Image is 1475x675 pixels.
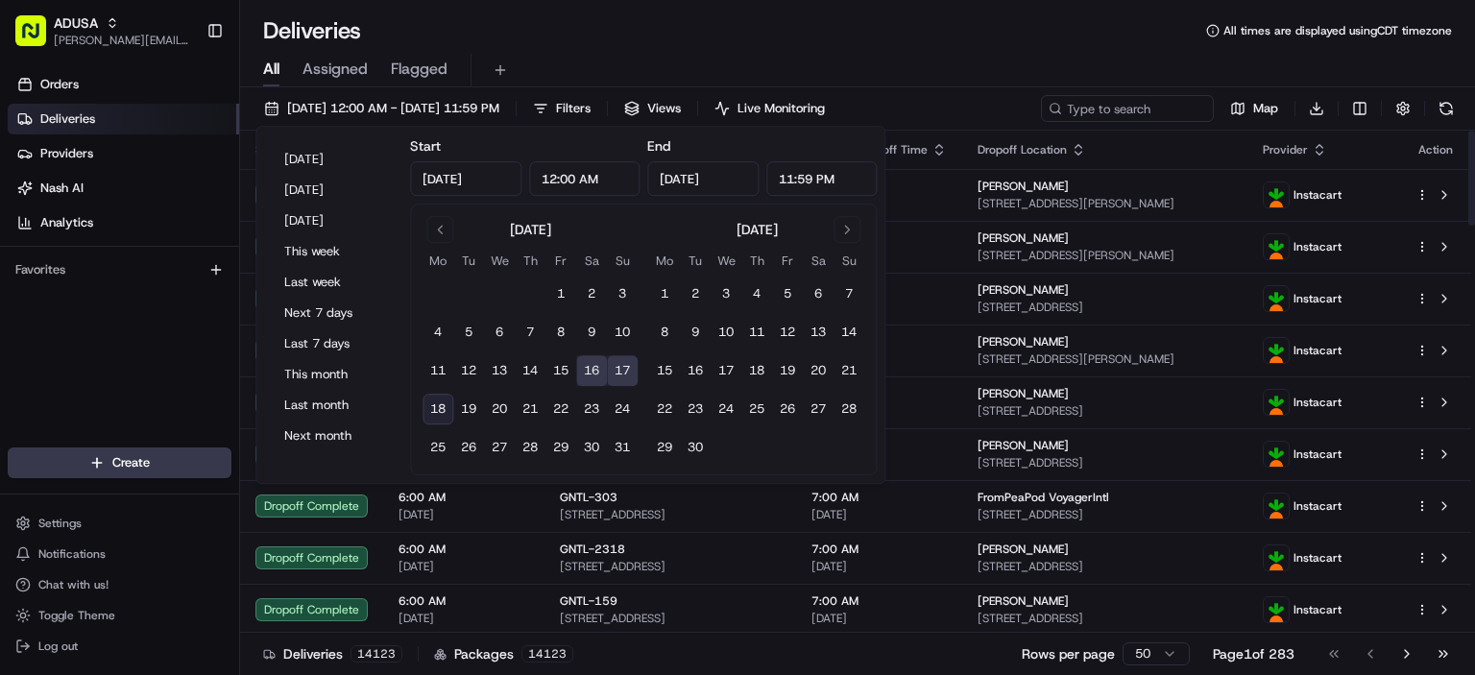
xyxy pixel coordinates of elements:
[263,15,361,46] h1: Deliveries
[1415,142,1456,157] div: Action
[8,510,231,537] button: Settings
[576,432,607,463] button: 30
[545,355,576,386] button: 15
[423,394,453,424] button: 18
[1294,395,1342,410] span: Instacart
[515,355,545,386] button: 14
[649,278,680,309] button: 1
[680,251,711,271] th: Tuesday
[978,196,1232,211] span: [STREET_ADDRESS][PERSON_NAME]
[8,447,231,478] button: Create
[978,282,1069,298] span: [PERSON_NAME]
[1294,291,1342,306] span: Instacart
[453,355,484,386] button: 12
[680,317,711,348] button: 9
[54,13,98,33] span: ADUSA
[649,394,680,424] button: 22
[8,571,231,598] button: Chat with us!
[1223,23,1452,38] span: All times are displayed using CDT timezone
[834,216,860,243] button: Go to next month
[8,541,231,567] button: Notifications
[8,138,239,169] a: Providers
[529,161,641,196] input: Time
[647,100,681,117] span: Views
[399,559,529,574] span: [DATE]
[1264,338,1289,363] img: profile_instacart_ahold_partner.png
[521,645,573,663] div: 14123
[515,394,545,424] button: 21
[978,455,1232,470] span: [STREET_ADDRESS]
[545,278,576,309] button: 1
[1294,343,1342,358] span: Instacart
[834,251,864,271] th: Sunday
[978,300,1232,315] span: [STREET_ADDRESS]
[576,317,607,348] button: 9
[560,611,781,626] span: [STREET_ADDRESS]
[680,278,711,309] button: 2
[741,394,772,424] button: 25
[54,33,191,48] button: [PERSON_NAME][EMAIL_ADDRESS][PERSON_NAME][PERSON_NAME][DOMAIN_NAME]
[772,251,803,271] th: Friday
[545,317,576,348] button: 8
[1264,442,1289,467] img: profile_instacart_ahold_partner.png
[524,95,599,122] button: Filters
[978,403,1232,419] span: [STREET_ADDRESS]
[647,161,759,196] input: Date
[8,602,231,629] button: Toggle Theme
[65,183,315,203] div: Start new chat
[978,334,1069,350] span: [PERSON_NAME]
[649,432,680,463] button: 29
[423,251,453,271] th: Monday
[8,207,239,238] a: Analytics
[38,546,106,562] span: Notifications
[484,432,515,463] button: 27
[423,432,453,463] button: 25
[607,394,638,424] button: 24
[8,69,239,100] a: Orders
[607,355,638,386] button: 17
[978,542,1069,557] span: [PERSON_NAME]
[1294,446,1342,462] span: Instacart
[515,317,545,348] button: 7
[399,507,529,522] span: [DATE]
[978,490,1109,505] span: FromPeaPod VoyagerIntl
[649,317,680,348] button: 8
[484,394,515,424] button: 20
[834,317,864,348] button: 14
[112,454,150,471] span: Create
[276,392,391,419] button: Last month
[8,633,231,660] button: Log out
[391,58,447,81] span: Flagged
[706,95,834,122] button: Live Monitoring
[978,593,1069,609] span: [PERSON_NAME]
[711,278,741,309] button: 3
[556,100,591,117] span: Filters
[1294,187,1342,203] span: Instacart
[19,280,35,296] div: 📗
[545,251,576,271] th: Friday
[510,220,551,239] div: [DATE]
[649,355,680,386] button: 15
[649,251,680,271] th: Monday
[276,300,391,326] button: Next 7 days
[38,639,78,654] span: Log out
[181,278,308,298] span: API Documentation
[1264,234,1289,259] img: profile_instacart_ahold_partner.png
[484,317,515,348] button: 6
[8,254,231,285] div: Favorites
[1253,100,1278,117] span: Map
[978,386,1069,401] span: [PERSON_NAME]
[978,179,1069,194] span: [PERSON_NAME]
[811,593,947,609] span: 7:00 AM
[399,593,529,609] span: 6:00 AM
[811,559,947,574] span: [DATE]
[1264,494,1289,518] img: profile_instacart_ahold_partner.png
[978,248,1232,263] span: [STREET_ADDRESS][PERSON_NAME]
[711,355,741,386] button: 17
[741,317,772,348] button: 11
[155,271,316,305] a: 💻API Documentation
[647,137,670,155] label: End
[8,104,239,134] a: Deliveries
[423,355,453,386] button: 11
